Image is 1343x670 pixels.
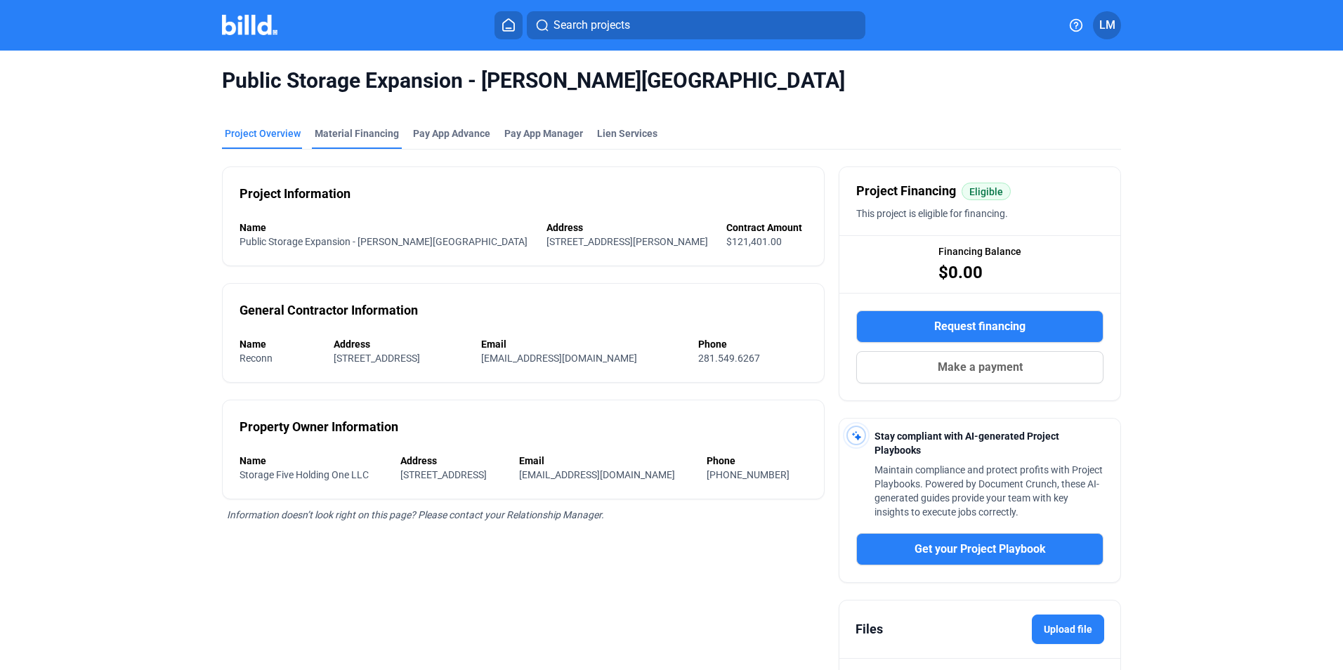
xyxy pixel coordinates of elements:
button: Make a payment [856,351,1103,383]
div: Files [856,619,883,639]
span: Financing Balance [938,244,1021,258]
span: Search projects [553,17,630,34]
span: Public Storage Expansion - [PERSON_NAME][GEOGRAPHIC_DATA] [240,236,528,247]
span: Information doesn’t look right on this page? Please contact your Relationship Manager. [227,509,604,520]
span: Make a payment [938,359,1023,376]
span: [PHONE_NUMBER] [707,469,790,480]
span: Get your Project Playbook [915,541,1046,558]
span: Pay App Manager [504,126,583,140]
span: $0.00 [938,261,983,284]
div: Name [240,221,532,235]
span: Request financing [934,318,1026,335]
div: Lien Services [597,126,657,140]
span: LM [1099,17,1115,34]
button: LM [1093,11,1121,39]
span: This project is eligible for financing. [856,208,1008,219]
div: Material Financing [315,126,399,140]
div: Pay App Advance [413,126,490,140]
span: [STREET_ADDRESS][PERSON_NAME] [546,236,708,247]
span: Reconn [240,353,273,364]
div: Address [546,221,713,235]
div: Phone [698,337,807,351]
div: Project Overview [225,126,301,140]
button: Search projects [527,11,865,39]
div: Contract Amount [726,221,807,235]
span: Maintain compliance and protect profits with Project Playbooks. Powered by Document Crunch, these... [874,464,1103,518]
span: Stay compliant with AI-generated Project Playbooks [874,431,1059,456]
div: Name [240,454,386,468]
span: [STREET_ADDRESS] [334,353,420,364]
span: [EMAIL_ADDRESS][DOMAIN_NAME] [519,469,675,480]
div: Address [400,454,504,468]
div: Address [334,337,467,351]
span: Project Financing [856,181,956,201]
div: Phone [707,454,807,468]
div: Email [481,337,684,351]
span: 281.549.6267 [698,353,760,364]
span: $121,401.00 [726,236,782,247]
mat-chip: Eligible [962,183,1011,200]
div: Project Information [240,184,351,204]
span: [EMAIL_ADDRESS][DOMAIN_NAME] [481,353,637,364]
div: Name [240,337,320,351]
span: [STREET_ADDRESS] [400,469,487,480]
button: Request financing [856,310,1103,343]
span: Storage Five Holding One LLC [240,469,369,480]
label: Upload file [1032,615,1104,644]
div: General Contractor Information [240,301,418,320]
div: Property Owner Information [240,417,398,437]
button: Get your Project Playbook [856,533,1103,565]
span: Public Storage Expansion - [PERSON_NAME][GEOGRAPHIC_DATA] [222,67,1121,94]
div: Email [519,454,693,468]
img: Billd Company Logo [222,15,277,35]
